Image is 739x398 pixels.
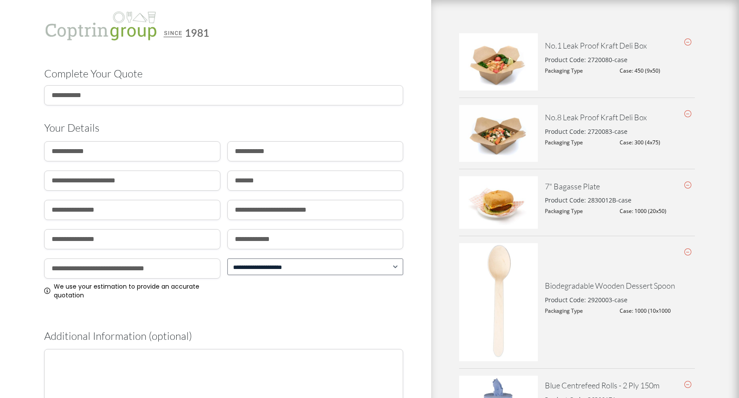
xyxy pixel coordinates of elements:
h1: Complete Your Quote [44,67,403,80]
h3: Additional Information (optional) [44,330,403,342]
dd: Case: 1000 (20x50) [620,208,694,214]
h3: Your Details [44,122,403,134]
dt: Packaging Type [545,68,608,74]
div: We use your estimation to provide an accurate quotation [44,282,220,300]
img: No-8-Deli-Box-with-Prawn-Chicken-Stir-Fry-400x289.jpg [459,105,538,162]
dd: Case: 300 (4x75) [620,140,694,146]
p: Product Code: 2720080-case [545,55,627,64]
dd: Case: 450 (9x50) [620,68,694,74]
dt: Packaging Type [545,208,608,214]
img: 2830011-Bagasse-Round-Plate-622-with-food-1-e1690816778608-400x266.jpg [459,176,538,229]
p: Product Code: 2920003-case [545,295,627,304]
p: Product Code: 2830012B-case [545,196,631,205]
p: Product Code: 2720083-case [545,127,627,136]
a: No.8 Leak Proof Kraft Deli Box [545,112,647,122]
a: No.1 Leak Proof Kraft Deli Box [545,41,647,50]
dd: Case: 1000 (10x1000 [620,308,694,314]
a: 7" Bagasse Plate [545,182,600,191]
img: Coptrin Group [44,6,220,46]
dt: Packaging Type [545,308,608,314]
dt: Packaging Type [545,140,608,146]
img: dsc_0112a_1-400x599.jpg [459,243,538,361]
a: Biodegradable Wooden Dessert Spoon [545,281,675,290]
img: No-1-Deli-Box-With-Prawn-Noodles-400x292.jpg [459,33,538,91]
a: Blue Centrefeed Rolls - 2 Ply 150m [545,381,659,390]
